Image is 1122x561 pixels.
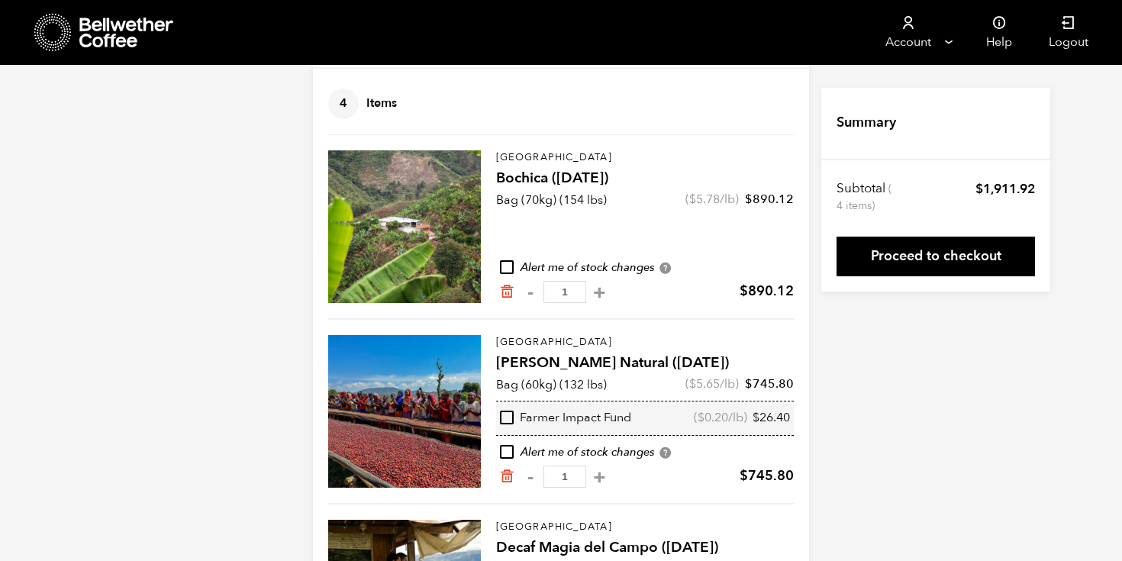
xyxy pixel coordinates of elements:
[753,409,790,426] bdi: 26.40
[689,191,696,208] span: $
[685,191,739,208] span: ( /lb)
[745,376,753,392] span: $
[975,180,1035,198] bdi: 1,911.92
[521,285,540,300] button: -
[745,376,794,392] bdi: 745.80
[496,353,794,374] h4: [PERSON_NAME] Natural ([DATE])
[740,282,748,301] span: $
[496,376,607,394] p: Bag (60kg) (132 lbs)
[590,469,609,485] button: +
[837,113,896,133] h4: Summary
[328,89,397,119] h4: Items
[496,537,794,559] h4: Decaf Magia del Campo ([DATE])
[689,191,720,208] bdi: 5.78
[328,89,359,119] span: 4
[837,180,894,214] th: Subtotal
[500,410,631,427] div: Farmer Impact Fund
[499,469,514,485] a: Remove from cart
[521,469,540,485] button: -
[590,285,609,300] button: +
[689,376,720,392] bdi: 5.65
[685,376,739,392] span: ( /lb)
[496,520,794,535] p: [GEOGRAPHIC_DATA]
[694,410,747,427] span: ( /lb)
[975,180,983,198] span: $
[496,444,794,461] div: Alert me of stock changes
[496,260,794,276] div: Alert me of stock changes
[496,335,794,350] p: [GEOGRAPHIC_DATA]
[496,191,607,209] p: Bag (70kg) (154 lbs)
[745,191,753,208] span: $
[698,409,704,426] span: $
[496,168,794,189] h4: Bochica ([DATE])
[745,191,794,208] bdi: 890.12
[740,466,794,485] bdi: 745.80
[543,466,586,488] input: Qty
[543,281,586,303] input: Qty
[698,409,728,426] bdi: 0.20
[837,237,1035,276] a: Proceed to checkout
[740,282,794,301] bdi: 890.12
[753,409,759,426] span: $
[740,466,748,485] span: $
[689,376,696,392] span: $
[499,284,514,300] a: Remove from cart
[496,150,794,166] p: [GEOGRAPHIC_DATA]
